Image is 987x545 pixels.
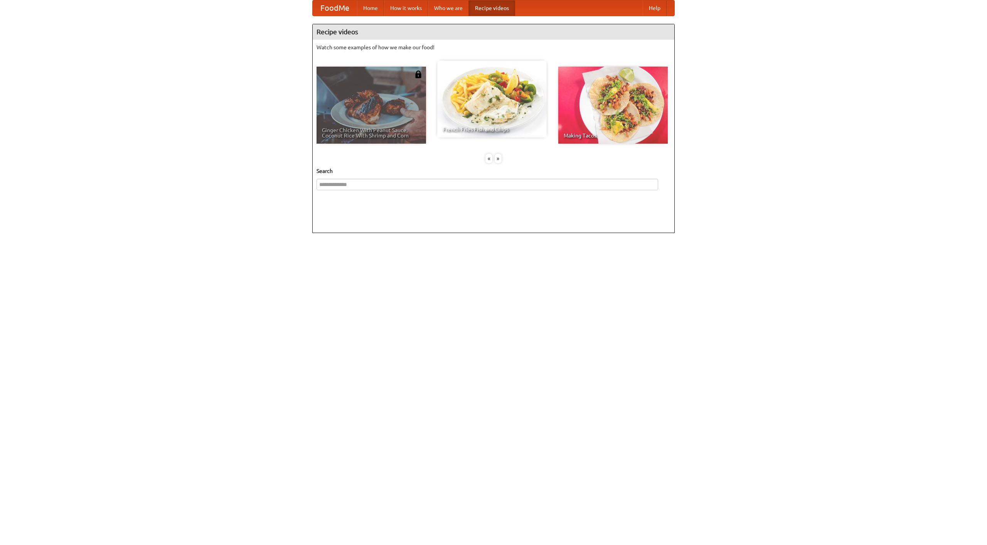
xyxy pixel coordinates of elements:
span: Making Tacos [564,133,662,138]
a: French Fries Fish and Chips [437,60,547,138]
div: « [485,154,492,163]
div: » [495,154,502,163]
span: French Fries Fish and Chips [443,127,541,132]
img: 483408.png [414,70,422,78]
h5: Search [317,167,670,175]
p: Watch some examples of how we make our food! [317,44,670,51]
a: FoodMe [313,0,357,16]
a: How it works [384,0,428,16]
h4: Recipe videos [313,24,674,40]
a: Recipe videos [469,0,515,16]
a: Who we are [428,0,469,16]
a: Making Tacos [558,67,668,144]
a: Help [643,0,667,16]
a: Home [357,0,384,16]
